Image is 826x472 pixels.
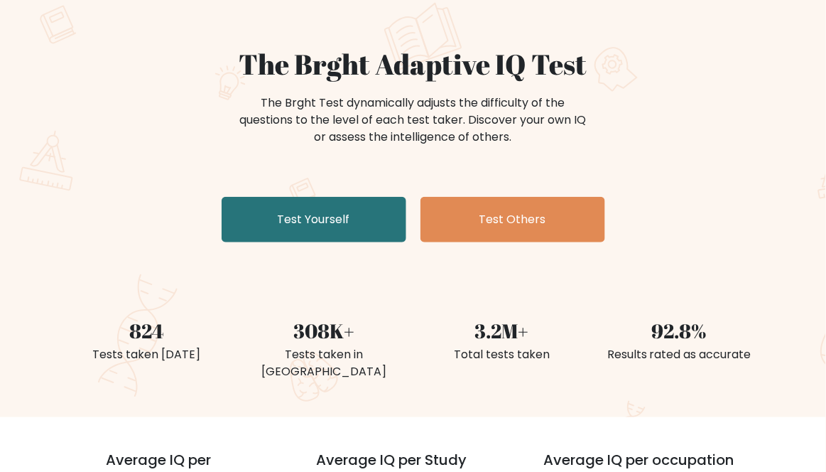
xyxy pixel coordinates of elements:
h1: The Brght Adaptive IQ Test [67,47,760,80]
div: Results rated as accurate [599,346,760,363]
div: 3.2M+ [422,316,582,346]
div: 824 [67,316,227,346]
div: The Brght Test dynamically adjusts the difficulty of the questions to the level of each test take... [236,95,591,146]
div: 308K+ [244,316,405,346]
a: Test Yourself [222,197,406,242]
div: Tests taken [DATE] [67,346,227,363]
div: Total tests taken [422,346,582,363]
a: Test Others [420,197,605,242]
div: Tests taken in [GEOGRAPHIC_DATA] [244,346,405,380]
div: 92.8% [599,316,760,346]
